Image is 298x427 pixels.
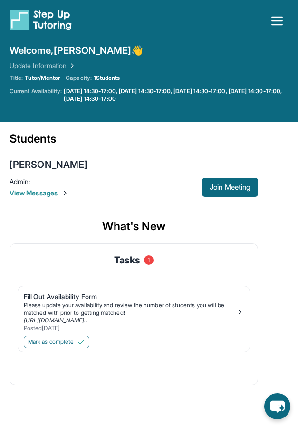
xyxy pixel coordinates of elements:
button: Join Meeting [202,178,258,197]
span: 1 [144,255,154,265]
span: Capacity: [66,74,92,82]
div: Fill Out Availability Form [24,292,236,301]
span: Tasks [114,253,140,267]
a: Update Information [10,61,76,70]
button: chat-button [264,393,290,419]
button: Mark as complete [24,336,89,348]
div: Students [10,131,258,152]
span: Mark as complete [28,338,74,346]
span: Tutor/Mentor [25,74,60,82]
img: Mark as complete [77,338,85,346]
img: logo [10,10,72,30]
img: Chevron-Right [61,189,69,197]
a: [URL][DOMAIN_NAME].. [24,317,87,324]
div: Please update your availability and review the number of students you will be matched with prior ... [24,301,236,317]
a: [DATE] 14:30-17:00, [DATE] 14:30-17:00, [DATE] 14:30-17:00, [DATE] 14:30-17:00, [DATE] 14:30-17:00 [64,87,288,103]
span: Current Availability: [10,87,62,103]
div: What's New [10,209,258,243]
img: Chevron Right [67,61,76,70]
span: Welcome, [PERSON_NAME] 👋 [10,44,144,57]
span: Title: [10,74,23,82]
span: Admin : [10,177,30,185]
a: Fill Out Availability FormPlease update your availability and review the number of students you w... [18,286,250,334]
div: Posted [DATE] [24,324,236,332]
div: [PERSON_NAME] [10,158,87,171]
span: Join Meeting [210,184,250,190]
span: View Messages [10,188,202,198]
span: 1 Students [94,74,120,82]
